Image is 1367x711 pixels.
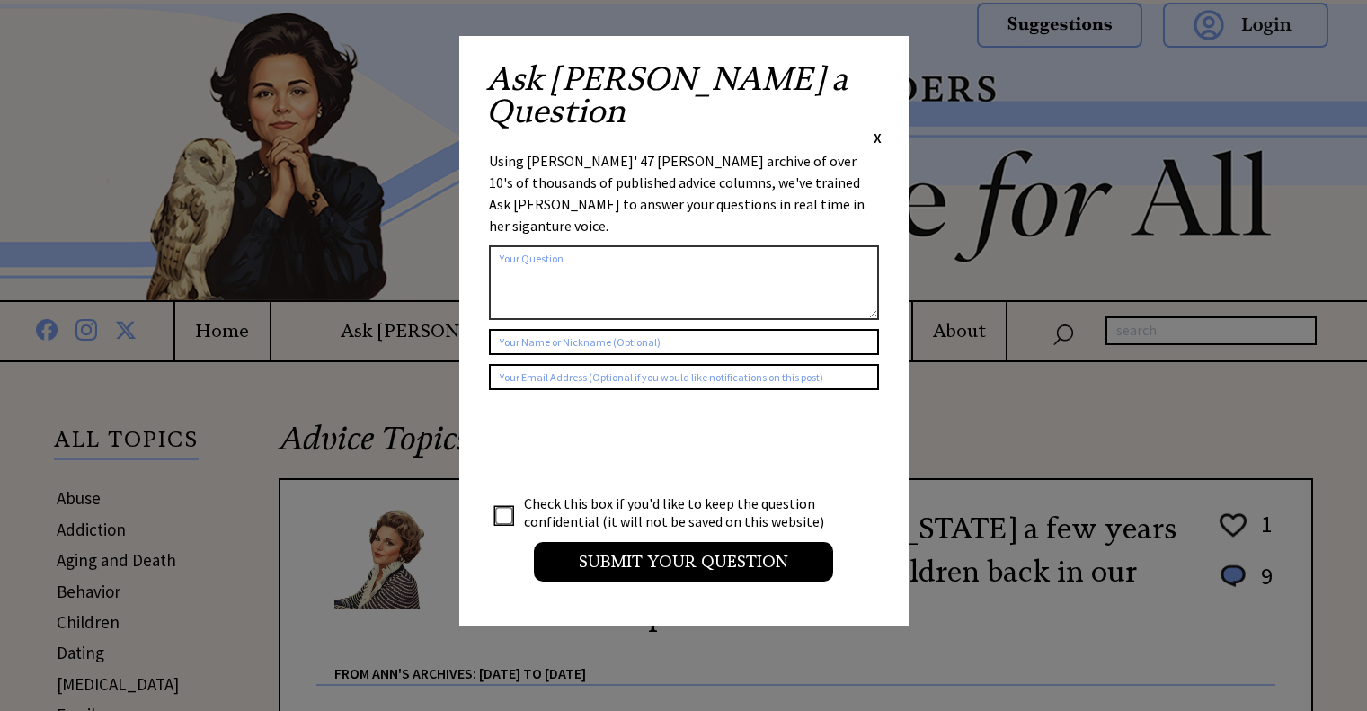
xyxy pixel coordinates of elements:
[489,408,762,478] iframe: reCAPTCHA
[489,364,879,390] input: Your Email Address (Optional if you would like notifications on this post)
[874,129,882,147] span: X
[523,493,841,531] td: Check this box if you'd like to keep the question confidential (it will not be saved on this webs...
[534,542,833,582] input: Submit your Question
[489,150,879,236] div: Using [PERSON_NAME]' 47 [PERSON_NAME] archive of over 10's of thousands of published advice colum...
[489,329,879,355] input: Your Name or Nickname (Optional)
[486,63,882,128] h2: Ask [PERSON_NAME] a Question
